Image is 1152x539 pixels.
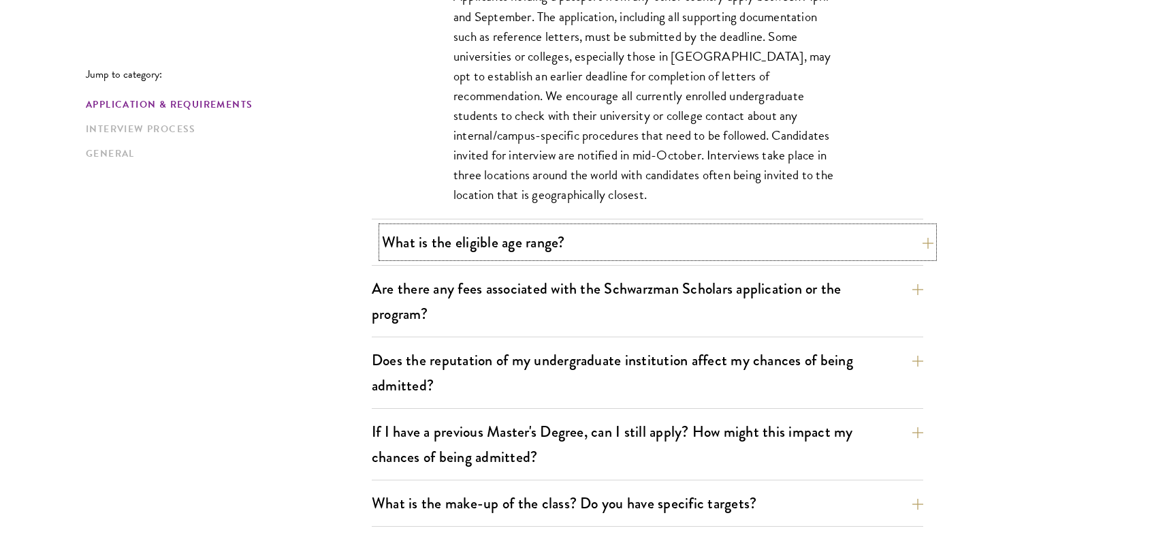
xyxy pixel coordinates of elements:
[86,97,364,112] a: Application & Requirements
[382,227,933,258] button: What is the eligible age range?
[372,488,923,519] button: What is the make-up of the class? Do you have specific targets?
[372,345,923,401] button: Does the reputation of my undergraduate institution affect my chances of being admitted?
[372,416,923,472] button: If I have a previous Master's Degree, can I still apply? How might this impact my chances of bein...
[86,147,364,161] a: General
[86,68,372,80] p: Jump to category:
[86,122,364,136] a: Interview Process
[372,273,923,329] button: Are there any fees associated with the Schwarzman Scholars application or the program?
